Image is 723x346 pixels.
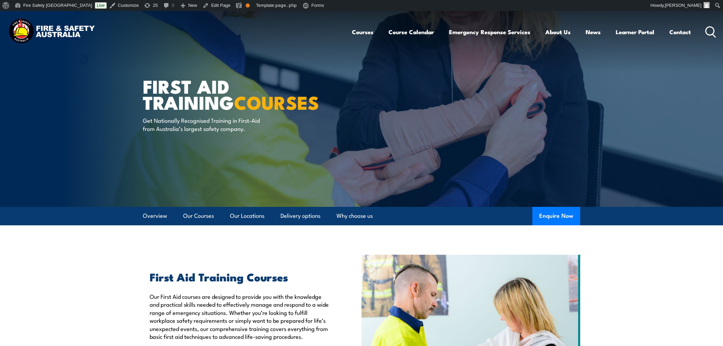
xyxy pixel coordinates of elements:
a: Courses [352,23,373,41]
a: Emergency Response Services [449,23,530,41]
a: Learner Portal [616,23,654,41]
a: Delivery options [281,207,320,225]
h1: First Aid Training [143,78,312,110]
strong: COURSES [234,88,319,116]
a: About Us [545,23,571,41]
span: page.php [275,3,297,8]
p: Get Nationally Recognised Training in First-Aid from Australia’s largest safety company. [143,116,268,132]
a: Contact [669,23,691,41]
span: [PERSON_NAME] [665,3,701,8]
h2: First Aid Training Courses [150,272,330,281]
button: Enquire Now [532,207,580,225]
div: OK [246,3,250,8]
a: Our Courses [183,207,214,225]
p: Our First Aid courses are designed to provide you with the knowledge and practical skills needed ... [150,292,330,340]
a: Live [95,2,107,9]
a: Why choose us [337,207,373,225]
a: Overview [143,207,167,225]
a: Our Locations [230,207,264,225]
a: Course Calendar [388,23,434,41]
a: News [586,23,601,41]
